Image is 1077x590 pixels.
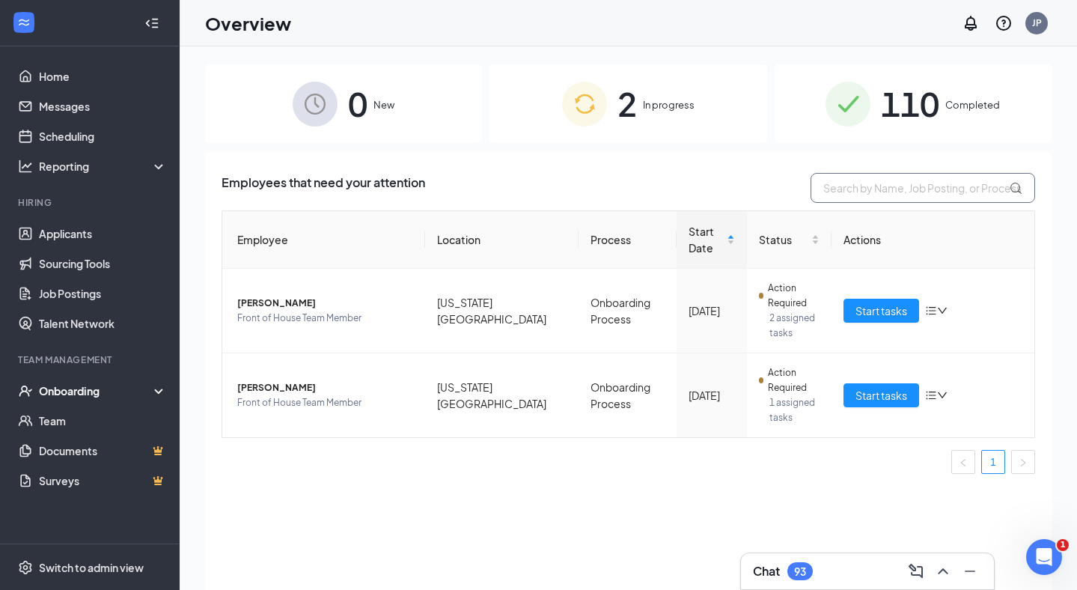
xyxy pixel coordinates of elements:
[39,61,167,91] a: Home
[1019,458,1028,467] span: right
[237,395,413,410] span: Front of House Team Member
[39,121,167,151] a: Scheduling
[39,466,167,496] a: SurveysCrown
[811,173,1035,203] input: Search by Name, Job Posting, or Process
[1026,539,1062,575] iframe: Intercom live chat
[39,159,168,174] div: Reporting
[1011,450,1035,474] li: Next Page
[579,269,677,353] td: Onboarding Process
[769,311,820,341] span: 2 assigned tasks
[222,173,425,203] span: Employees that need your attention
[982,451,1004,473] a: 1
[18,196,164,209] div: Hiring
[18,353,164,366] div: Team Management
[1057,539,1069,551] span: 1
[931,559,955,583] button: ChevronUp
[995,14,1013,32] svg: QuestionInfo
[769,395,820,425] span: 1 assigned tasks
[958,559,982,583] button: Minimize
[579,353,677,437] td: Onboarding Process
[937,390,948,401] span: down
[904,559,928,583] button: ComposeMessage
[934,562,952,580] svg: ChevronUp
[925,389,937,401] span: bars
[237,380,413,395] span: [PERSON_NAME]
[689,387,734,404] div: [DATE]
[39,436,167,466] a: DocumentsCrown
[925,305,937,317] span: bars
[39,91,167,121] a: Messages
[643,97,695,112] span: In progress
[759,231,808,248] span: Status
[843,383,919,407] button: Start tasks
[832,211,1034,269] th: Actions
[937,305,948,316] span: down
[39,279,167,308] a: Job Postings
[747,211,832,269] th: Status
[768,365,820,395] span: Action Required
[981,450,1005,474] li: 1
[222,211,425,269] th: Employee
[425,269,578,353] td: [US_STATE][GEOGRAPHIC_DATA]
[18,383,33,398] svg: UserCheck
[1011,450,1035,474] button: right
[959,458,968,467] span: left
[843,299,919,323] button: Start tasks
[237,311,413,326] span: Front of House Team Member
[1032,16,1042,29] div: JP
[348,78,367,130] span: 0
[205,10,291,36] h1: Overview
[39,249,167,279] a: Sourcing Tools
[237,296,413,311] span: [PERSON_NAME]
[753,563,780,580] h3: Chat
[689,302,734,319] div: [DATE]
[39,560,144,575] div: Switch to admin view
[961,562,979,580] svg: Minimize
[617,78,637,130] span: 2
[689,223,723,256] span: Start Date
[39,406,167,436] a: Team
[794,565,806,578] div: 93
[144,16,159,31] svg: Collapse
[855,387,907,404] span: Start tasks
[951,450,975,474] button: left
[18,159,33,174] svg: Analysis
[768,281,820,311] span: Action Required
[425,353,578,437] td: [US_STATE][GEOGRAPHIC_DATA]
[39,219,167,249] a: Applicants
[373,97,394,112] span: New
[579,211,677,269] th: Process
[907,562,925,580] svg: ComposeMessage
[18,560,33,575] svg: Settings
[39,308,167,338] a: Talent Network
[945,97,1000,112] span: Completed
[16,15,31,30] svg: WorkstreamLogo
[855,302,907,319] span: Start tasks
[951,450,975,474] li: Previous Page
[39,383,154,398] div: Onboarding
[962,14,980,32] svg: Notifications
[881,78,939,130] span: 110
[425,211,578,269] th: Location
